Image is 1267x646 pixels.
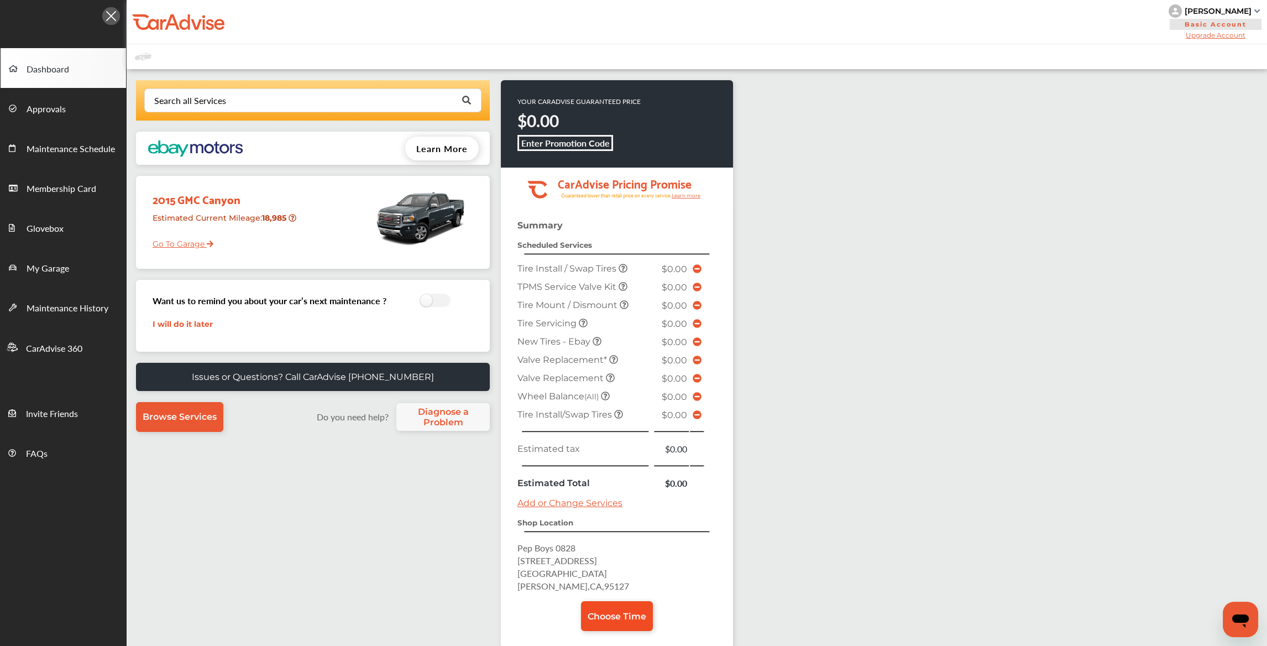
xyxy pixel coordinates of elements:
[517,391,601,402] span: Wheel Balance
[662,319,687,329] span: $0.00
[26,407,78,421] span: Invite Friends
[653,440,690,458] td: $0.00
[517,336,593,347] span: New Tires - Ebay
[672,192,701,199] tspan: Learn more
[517,409,614,420] span: Tire Install/Swap Tires
[521,137,610,149] b: Enter Promotion Code
[153,319,213,329] a: I will do it later
[27,301,108,316] span: Maintenance History
[561,192,672,199] tspan: Guaranteed lower than retail price on every service.
[311,410,394,423] label: Do you need help?
[27,222,64,236] span: Glovebox
[517,318,579,329] span: Tire Servicing
[262,213,289,223] strong: 18,985
[517,541,575,554] span: Pep Boys 0828
[662,410,687,420] span: $0.00
[27,102,66,117] span: Approvals
[27,142,115,157] span: Maintenance Schedule
[584,392,599,401] small: (All)
[1,168,126,207] a: Membership Card
[517,373,606,383] span: Valve Replacement
[517,97,641,106] p: YOUR CARADVISE GUARANTEED PRICE
[143,411,217,422] span: Browse Services
[136,363,490,391] a: Issues or Questions? Call CarAdvise [PHONE_NUMBER]
[144,209,306,237] div: Estimated Current Mileage :
[402,407,484,428] span: Diagnose a Problem
[517,220,563,231] strong: Summary
[396,403,490,431] a: Diagnose a Problem
[662,300,687,311] span: $0.00
[136,402,223,432] a: Browse Services
[1,247,126,287] a: My Garage
[1,207,126,247] a: Glovebox
[27,262,69,276] span: My Garage
[1,88,126,128] a: Approvals
[374,181,468,253] img: mobile_9962_st0640_046.jpg
[26,447,48,461] span: FAQs
[517,263,619,274] span: Tire Install / Swap Tires
[517,241,592,249] strong: Scheduled Services
[1254,9,1260,13] img: sCxJUJ+qAmfqhQGDUl18vwLg4ZYJ6CxN7XmbOMBAAAAAElFTkSuQmCC
[662,264,687,274] span: $0.00
[515,440,653,458] td: Estimated tax
[1223,602,1258,637] iframe: Button to launch messaging window
[517,498,622,508] a: Add or Change Services
[517,518,573,527] strong: Shop Location
[517,554,597,567] span: [STREET_ADDRESS]
[662,392,687,402] span: $0.00
[1185,6,1252,16] div: [PERSON_NAME]
[515,474,653,492] td: Estimated Total
[154,96,226,105] div: Search all Services
[1169,4,1182,18] img: knH8PDtVvWoAbQRylUukY18CTiRevjo20fAtgn5MLBQj4uumYvk2MzTtcAIzfGAtb1XOLVMAvhLuqoNAbL4reqehy0jehNKdM...
[192,372,434,382] p: Issues or Questions? Call CarAdvise [PHONE_NUMBER]
[662,337,687,347] span: $0.00
[517,567,629,592] span: [GEOGRAPHIC_DATA][PERSON_NAME] , CA , 95127
[27,62,69,77] span: Dashboard
[588,611,646,622] span: Choose Time
[416,142,468,155] span: Learn More
[102,7,120,25] img: Icon.5fd9dcc7.svg
[153,294,386,307] h3: Want us to remind you about your car’s next maintenance ?
[1169,31,1263,39] span: Upgrade Account
[144,231,213,252] a: Go To Garage
[662,282,687,293] span: $0.00
[1,287,126,327] a: Maintenance History
[662,355,687,366] span: $0.00
[581,601,653,631] a: Choose Time
[1170,19,1261,30] span: Basic Account
[135,50,151,64] img: placeholder_car.fcab19be.svg
[517,282,619,292] span: TPMS Service Valve Kit
[1,48,126,88] a: Dashboard
[653,474,690,492] td: $0.00
[662,373,687,384] span: $0.00
[558,173,692,193] tspan: CarAdvise Pricing Promise
[144,181,306,209] div: 2015 GMC Canyon
[26,342,82,356] span: CarAdvise 360
[27,182,96,196] span: Membership Card
[517,109,559,132] strong: $0.00
[517,355,609,365] span: Valve Replacement*
[517,300,620,310] span: Tire Mount / Dismount
[1,128,126,168] a: Maintenance Schedule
